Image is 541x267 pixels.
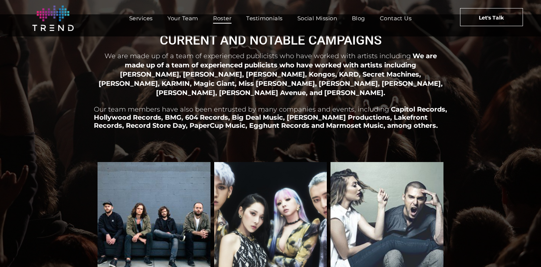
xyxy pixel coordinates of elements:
[206,13,239,24] a: Roster
[504,232,541,267] iframe: Chat Widget
[160,13,206,24] a: Your Team
[32,6,74,31] img: logo
[460,8,523,26] a: Let's Talk
[479,8,504,27] span: Let's Talk
[344,13,372,24] a: Blog
[372,13,419,24] a: Contact Us
[105,52,411,60] span: We are made up of a team of experienced publicists who have worked with artists including
[290,13,344,24] a: Social Mission
[94,105,447,130] span: Capitol Records, Hollywood Records, BMG, 604 Records, Big Deal Music, [PERSON_NAME] Productions, ...
[99,52,443,96] span: We are made up of a team of experienced publicists who have worked with artists including [PERSON...
[160,33,382,48] span: CURRENT AND NOTABLE CAMPAIGNS
[239,13,290,24] a: Testimonials
[94,105,389,113] span: Our team members have also been entrusted by many companies and events, including
[122,13,160,24] a: Services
